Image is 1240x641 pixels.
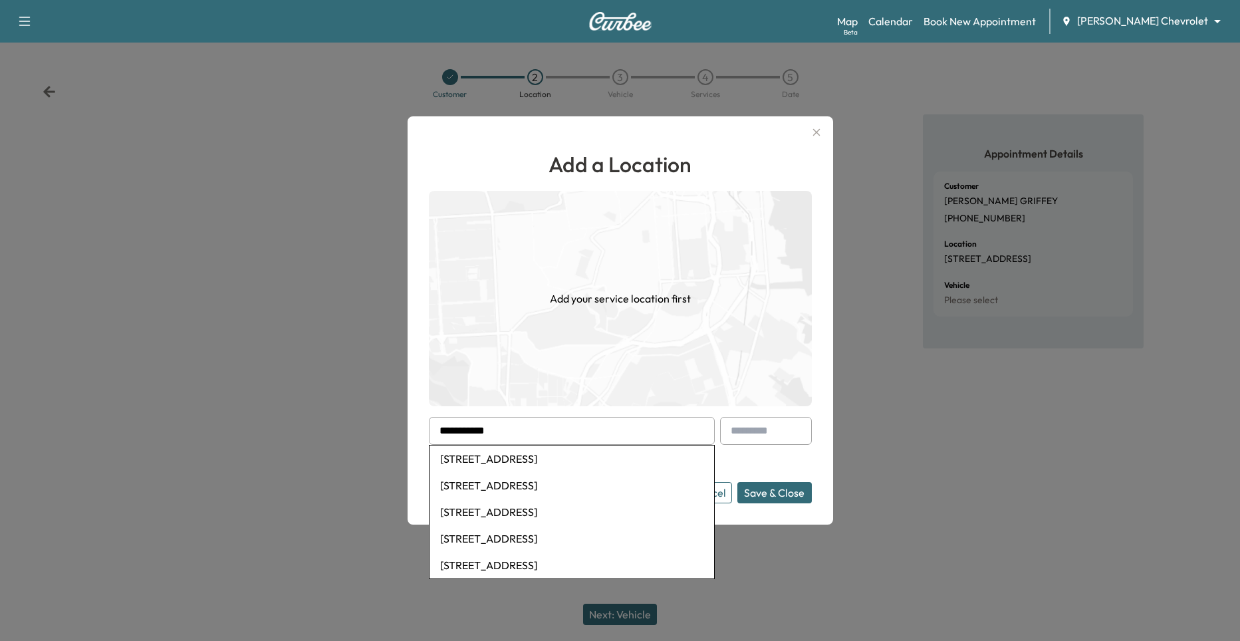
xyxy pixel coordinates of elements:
a: Calendar [868,13,913,29]
h1: Add a Location [429,148,812,180]
li: [STREET_ADDRESS] [430,499,714,525]
span: [PERSON_NAME] Chevrolet [1077,13,1208,29]
img: empty-map-CL6vilOE.png [429,191,812,406]
button: Save & Close [737,482,812,503]
div: Beta [844,27,858,37]
a: MapBeta [837,13,858,29]
img: Curbee Logo [588,12,652,31]
h1: Add your service location first [550,291,691,307]
li: [STREET_ADDRESS] [430,472,714,499]
a: Book New Appointment [924,13,1036,29]
li: [STREET_ADDRESS] [430,552,714,578]
li: [STREET_ADDRESS] [430,525,714,552]
li: [STREET_ADDRESS] [430,446,714,472]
